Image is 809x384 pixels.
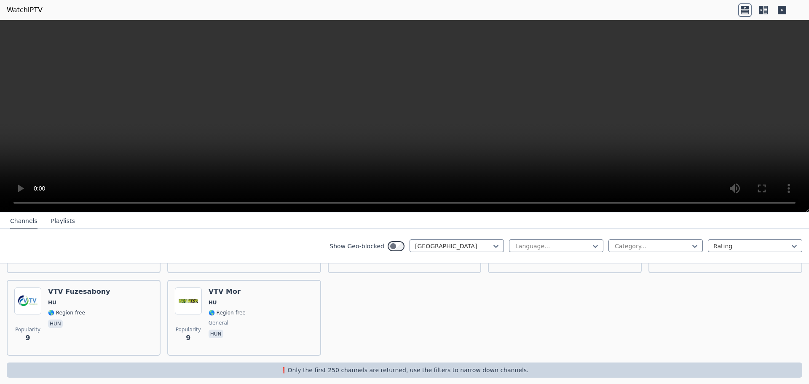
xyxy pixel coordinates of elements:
[25,333,30,343] span: 9
[48,309,85,316] span: 🌎 Region-free
[329,242,384,250] label: Show Geo-blocked
[209,309,246,316] span: 🌎 Region-free
[48,287,110,296] h6: VTV Fuzesabony
[209,287,246,296] h6: VTV Mor
[48,299,56,306] span: HU
[14,287,41,314] img: VTV Fuzesabony
[209,330,223,338] p: hun
[209,299,217,306] span: HU
[176,326,201,333] span: Popularity
[15,326,40,333] span: Popularity
[48,320,63,328] p: hun
[175,287,202,314] img: VTV Mor
[10,213,38,229] button: Channels
[209,320,228,326] span: general
[186,333,190,343] span: 9
[7,5,43,15] a: WatchIPTV
[51,213,75,229] button: Playlists
[10,366,799,374] p: ❗️Only the first 250 channels are returned, use the filters to narrow down channels.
